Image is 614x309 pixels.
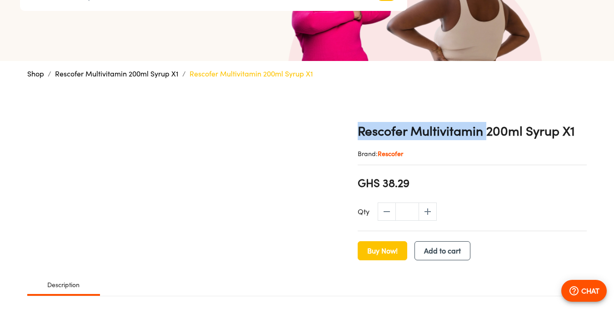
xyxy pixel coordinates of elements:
span: Description [33,279,95,291]
button: Add to cart [414,241,470,260]
span: Rescofer [378,150,403,157]
span: GHS 38.29 [358,175,409,191]
li: / [182,68,186,79]
a: Rescofer Multivitamin 200ml Syrup X1 [55,69,179,78]
h1: Rescofer Multivitamin 200ml Syrup X1 [358,122,587,140]
span: Add to cart [424,244,461,257]
p: Rescofer Multivitamin 200ml Syrup X1 [190,68,313,79]
span: Buy Now! [367,244,398,257]
p: CHAT [581,285,599,296]
div: Product Details tab [27,274,587,296]
button: CHAT [561,280,607,302]
button: Buy Now! [358,241,407,260]
li: / [48,68,51,79]
p: Brand: [358,149,587,158]
p: Qty [358,206,369,217]
span: increase [419,203,437,221]
a: Shop [27,69,44,78]
nav: breadcrumb [27,68,587,79]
